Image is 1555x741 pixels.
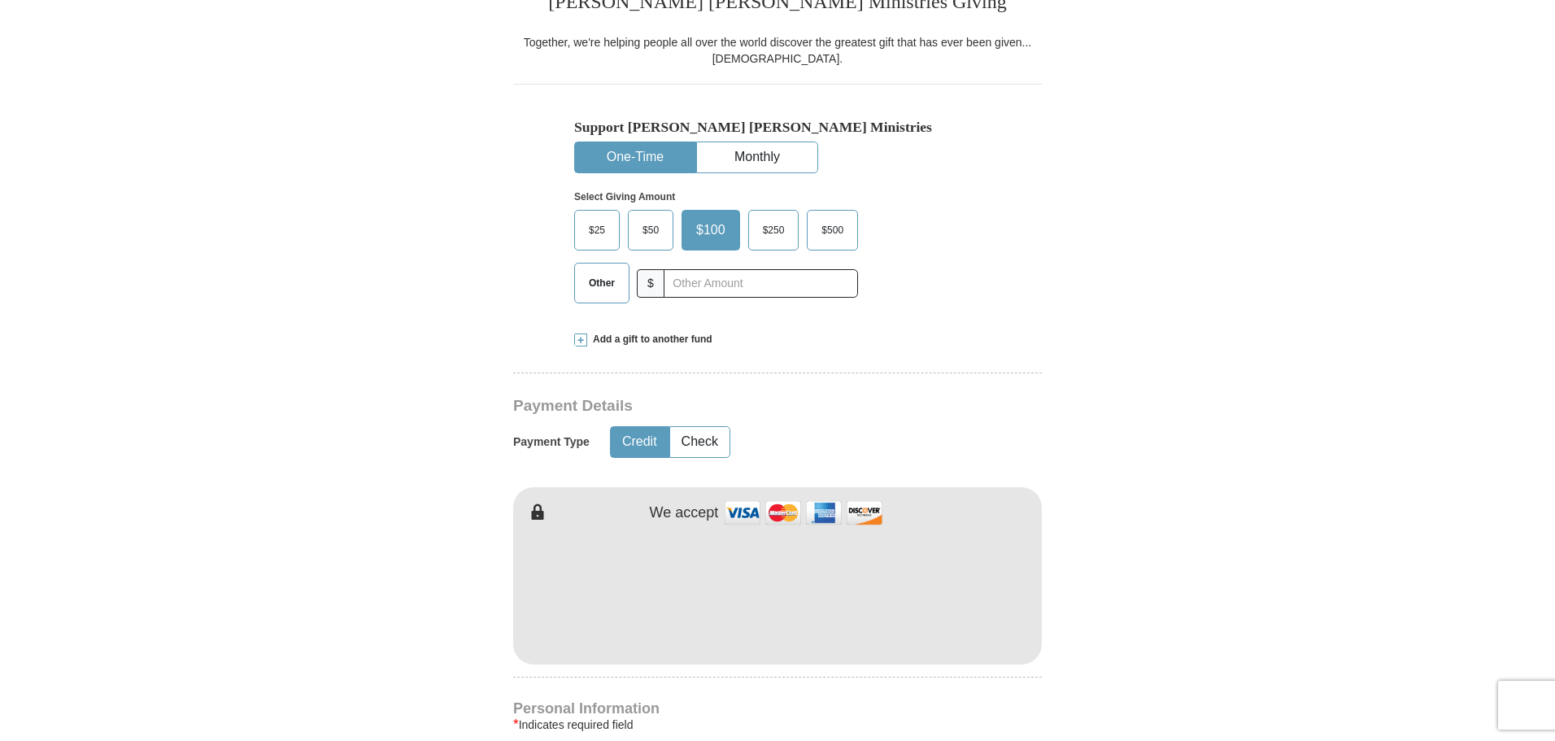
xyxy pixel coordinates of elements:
[513,435,590,449] h5: Payment Type
[670,427,730,457] button: Check
[581,271,623,295] span: Other
[813,218,852,242] span: $500
[664,269,858,298] input: Other Amount
[697,142,817,172] button: Monthly
[513,34,1042,67] div: Together, we're helping people all over the world discover the greatest gift that has ever been g...
[513,397,928,416] h3: Payment Details
[587,333,712,347] span: Add a gift to another fund
[688,218,734,242] span: $100
[722,495,885,530] img: credit cards accepted
[513,702,1042,715] h4: Personal Information
[575,142,695,172] button: One-Time
[581,218,613,242] span: $25
[650,504,719,522] h4: We accept
[513,715,1042,734] div: Indicates required field
[574,119,981,136] h5: Support [PERSON_NAME] [PERSON_NAME] Ministries
[611,427,669,457] button: Credit
[755,218,793,242] span: $250
[637,269,664,298] span: $
[634,218,667,242] span: $50
[574,191,675,203] strong: Select Giving Amount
